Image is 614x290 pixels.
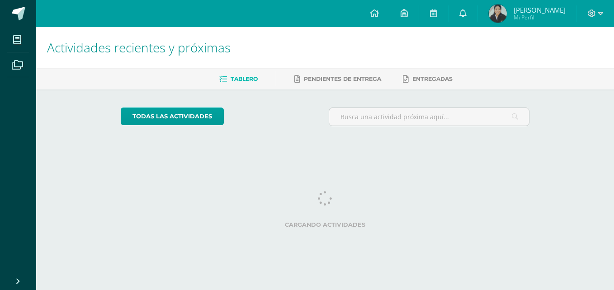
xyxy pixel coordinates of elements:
[304,75,381,82] span: Pendientes de entrega
[121,221,530,228] label: Cargando actividades
[231,75,258,82] span: Tablero
[403,72,453,86] a: Entregadas
[121,108,224,125] a: todas las Actividades
[514,5,566,14] span: [PERSON_NAME]
[47,39,231,56] span: Actividades recientes y próximas
[489,5,507,23] img: f5e627f8b653b984c22c94fdd187575b.png
[412,75,453,82] span: Entregadas
[294,72,381,86] a: Pendientes de entrega
[329,108,529,126] input: Busca una actividad próxima aquí...
[514,14,566,21] span: Mi Perfil
[219,72,258,86] a: Tablero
